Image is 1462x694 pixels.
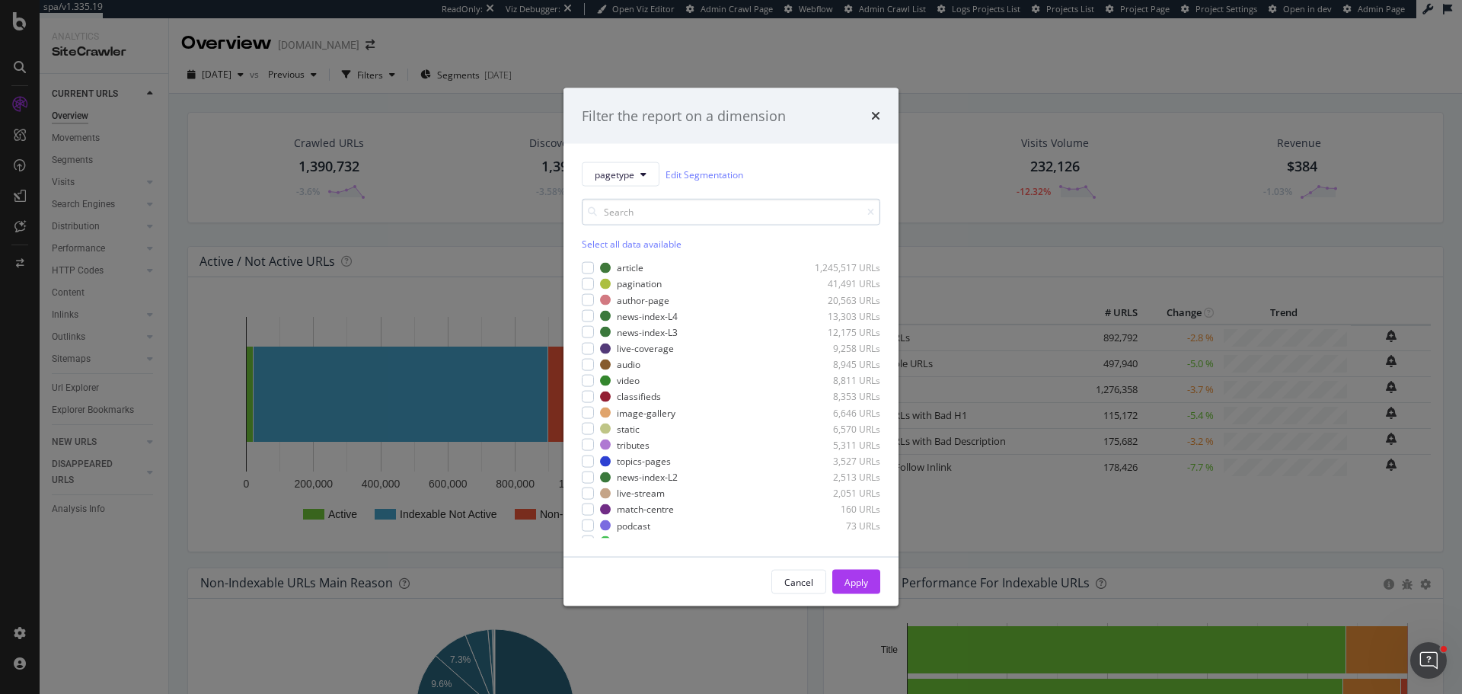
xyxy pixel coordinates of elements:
div: news-index-L4 [617,309,678,322]
div: 8,811 URLs [806,374,880,387]
iframe: Intercom live chat [1410,642,1447,679]
span: pagetype [595,168,634,181]
button: Cancel [771,570,826,594]
div: news-index-L2 [617,471,678,484]
div: topics-pages [617,455,671,468]
div: Cancel [784,575,813,588]
div: pagination [617,277,662,290]
button: pagetype [582,162,659,187]
div: 12,175 URLs [806,325,880,338]
div: author-page [617,293,669,306]
div: 73 URLs [806,519,880,532]
div: 6,646 URLs [806,406,880,419]
div: 1,245,517 URLs [806,261,880,274]
div: Apply [844,575,868,588]
div: 58 URLs [806,535,880,548]
a: Edit Segmentation [666,166,743,182]
div: 20,563 URLs [806,293,880,306]
input: Search [582,199,880,225]
div: digital-print-edition [617,535,697,548]
div: Select all data available [582,238,880,251]
div: 41,491 URLs [806,277,880,290]
div: live-stream [617,487,665,500]
div: article [617,261,643,274]
div: classifieds [617,390,661,403]
div: 8,353 URLs [806,390,880,403]
div: 3,527 URLs [806,455,880,468]
div: 8,945 URLs [806,358,880,371]
div: Filter the report on a dimension [582,106,786,126]
div: modal [563,88,899,606]
div: news-index-L3 [617,325,678,338]
div: 6,570 URLs [806,422,880,435]
div: audio [617,358,640,371]
div: 13,303 URLs [806,309,880,322]
button: Apply [832,570,880,594]
div: 5,311 URLs [806,438,880,451]
div: 160 URLs [806,503,880,516]
div: tributes [617,438,650,451]
div: image-gallery [617,406,675,419]
div: 9,258 URLs [806,342,880,355]
div: video [617,374,640,387]
div: 2,513 URLs [806,471,880,484]
div: 2,051 URLs [806,487,880,500]
div: times [871,106,880,126]
div: podcast [617,519,650,532]
div: match-centre [617,503,674,516]
div: static [617,422,640,435]
div: live-coverage [617,342,674,355]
